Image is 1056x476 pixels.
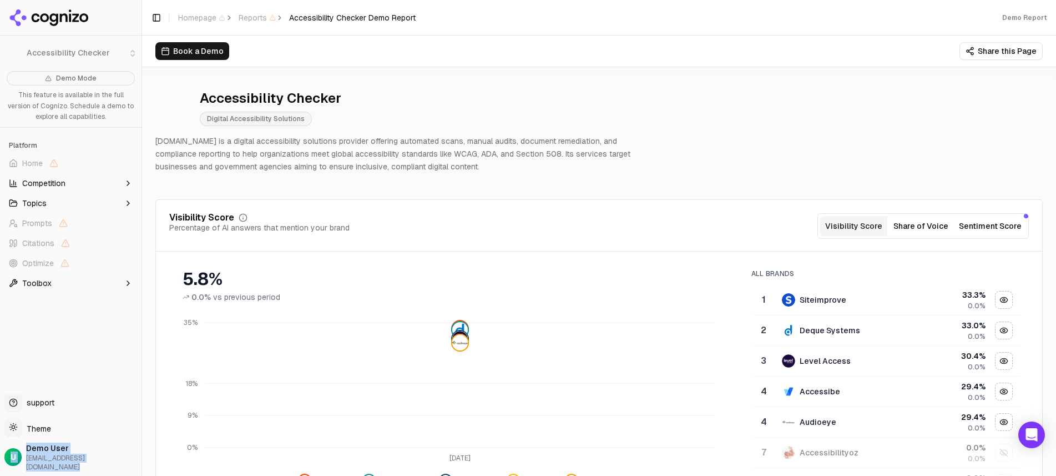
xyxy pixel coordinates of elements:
[916,381,986,392] div: 29.4 %
[968,393,986,402] span: 0.0%
[782,385,795,398] img: accessibe
[800,447,858,458] div: Accessibilityoz
[213,292,280,303] span: vs previous period
[968,363,986,372] span: 0.0%
[800,294,846,305] div: Siteimprove
[4,137,137,154] div: Platform
[995,352,1013,370] button: Hide level access data
[183,269,729,289] div: 5.8%
[916,320,986,331] div: 33.0 %
[4,194,137,212] button: Topics
[186,379,198,388] tspan: 18%
[155,90,191,126] img: Accessibility Checker
[782,293,795,307] img: siteimprove
[800,386,840,397] div: Accessibe
[155,135,653,173] p: [DOMAIN_NAME] is a digital accessibility solutions provider offering automated scans, manual audi...
[959,42,1043,60] button: Share this Page
[7,90,135,123] p: This feature is available in the full version of Cognizo. Schedule a demo to explore all capabili...
[178,12,416,23] nav: breadcrumb
[26,443,137,454] span: Demo User
[22,424,51,434] span: Theme
[968,332,986,341] span: 0.0%
[289,12,416,23] span: Accessibility Checker Demo Report
[782,324,795,337] img: deque systems
[200,89,341,107] div: Accessibility Checker
[452,335,468,351] img: audioeye
[968,454,986,463] span: 0.0%
[782,354,795,368] img: level access
[4,274,137,292] button: Toolbox
[752,407,1020,438] tr: 4audioeyeAudioeye29.4%0.0%Hide audioeye data
[239,12,276,23] span: Reports
[968,302,986,310] span: 0.0%
[916,350,986,362] div: 30.4 %
[187,444,198,453] tspan: 0%
[757,293,771,307] div: 1
[1002,13,1047,22] div: Demo Report
[820,216,887,236] button: Visibility Score
[191,292,211,303] span: 0.0%
[995,291,1013,309] button: Hide siteimprove data
[916,442,986,453] div: 0.0 %
[188,412,198,420] tspan: 9%
[757,385,771,398] div: 4
[968,424,986,433] span: 0.0%
[22,397,54,408] span: support
[452,322,468,338] img: deque systems
[916,289,986,300] div: 33.3 %
[178,12,225,23] span: Homepage
[800,355,851,367] div: Level Access
[916,412,986,423] div: 29.4 %
[751,269,1020,278] div: All Brands
[56,74,97,83] span: Demo Mode
[169,222,350,233] div: Percentage of AI answers that mention your brand
[26,454,137,472] span: [EMAIL_ADDRESS][DOMAIN_NAME]
[757,324,771,337] div: 2
[452,332,468,347] img: level access
[800,325,860,336] div: Deque Systems
[169,213,234,222] div: Visibility Score
[782,446,795,459] img: accessibilityoz
[782,415,795,429] img: audioeye
[995,413,1013,431] button: Hide audioeye data
[22,278,52,289] span: Toolbox
[800,417,836,428] div: Audioeye
[1018,422,1045,448] div: Open Intercom Messenger
[887,216,954,236] button: Share of Voice
[22,238,54,249] span: Citations
[22,218,52,229] span: Prompts
[155,42,229,60] button: Book a Demo
[752,377,1020,407] tr: 4accessibeAccessibe29.4%0.0%Hide accessibe data
[11,452,16,463] span: U
[4,174,137,192] button: Competition
[752,346,1020,377] tr: 3level accessLevel Access30.4%0.0%Hide level access data
[752,438,1020,468] tr: 7accessibilityozAccessibilityoz0.0%0.0%Show accessibilityoz data
[995,444,1013,462] button: Show accessibilityoz data
[200,112,312,126] span: Digital Accessibility Solutions
[449,454,471,463] tspan: [DATE]
[757,354,771,368] div: 3
[752,315,1020,346] tr: 2deque systemsDeque Systems33.0%0.0%Hide deque systems data
[995,322,1013,339] button: Hide deque systems data
[22,178,65,189] span: Competition
[954,216,1026,236] button: Sentiment Score
[184,319,198,328] tspan: 35%
[757,415,771,429] div: 4
[22,198,47,209] span: Topics
[22,258,54,269] span: Optimize
[995,383,1013,400] button: Hide accessibe data
[22,158,43,169] span: Home
[757,446,771,459] div: 7
[752,285,1020,315] tr: 1siteimproveSiteimprove33.3%0.0%Hide siteimprove data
